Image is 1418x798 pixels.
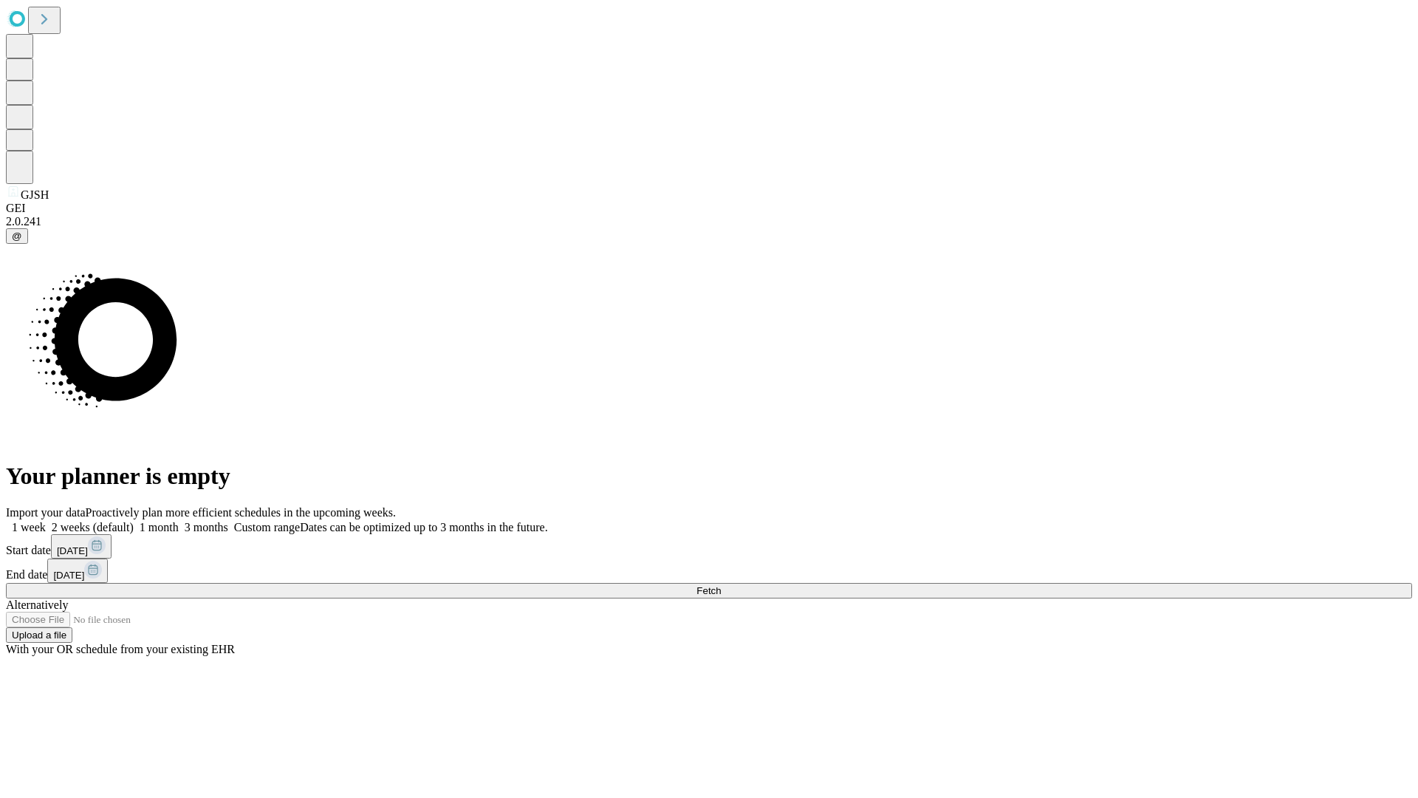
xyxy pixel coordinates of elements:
span: Alternatively [6,598,68,611]
button: [DATE] [47,559,108,583]
span: Import your data [6,506,86,519]
span: @ [12,231,22,242]
span: 3 months [185,521,228,533]
span: [DATE] [53,570,84,581]
span: 2 weeks (default) [52,521,134,533]
div: GEI [6,202,1412,215]
span: Proactively plan more efficient schedules in the upcoming weeks. [86,506,396,519]
span: Fetch [696,585,721,596]
span: [DATE] [57,545,88,556]
div: Start date [6,534,1412,559]
button: [DATE] [51,534,112,559]
span: Dates can be optimized up to 3 months in the future. [300,521,547,533]
span: 1 month [140,521,179,533]
span: 1 week [12,521,46,533]
button: Fetch [6,583,1412,598]
h1: Your planner is empty [6,463,1412,490]
span: GJSH [21,188,49,201]
span: With your OR schedule from your existing EHR [6,643,235,655]
button: @ [6,228,28,244]
div: End date [6,559,1412,583]
span: Custom range [234,521,300,533]
button: Upload a file [6,627,72,643]
div: 2.0.241 [6,215,1412,228]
